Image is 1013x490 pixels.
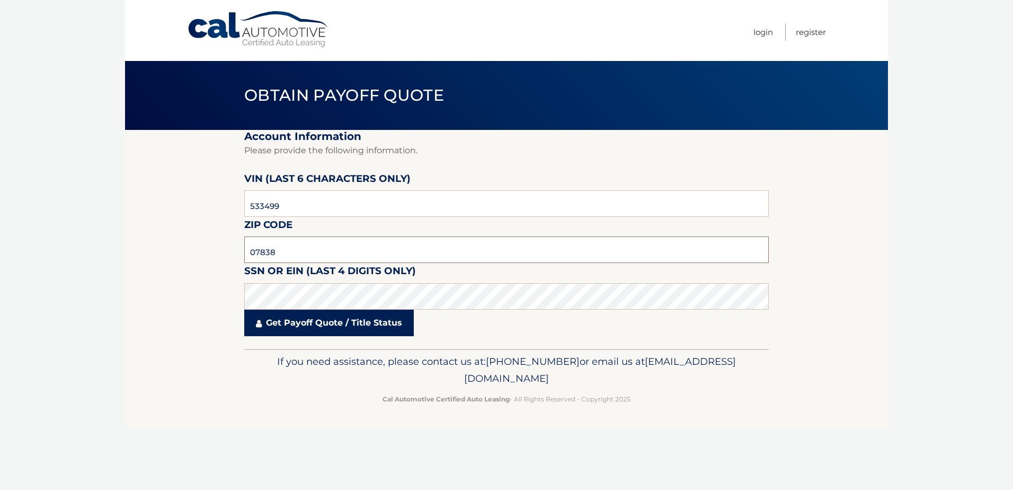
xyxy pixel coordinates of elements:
a: Cal Automotive [187,11,330,48]
p: - All Rights Reserved - Copyright 2025 [251,393,762,405]
a: Register [796,23,826,41]
a: Get Payoff Quote / Title Status [244,310,414,336]
h2: Account Information [244,130,769,143]
label: Zip Code [244,217,292,237]
span: [PHONE_NUMBER] [486,355,580,367]
label: VIN (last 6 characters only) [244,171,411,190]
a: Login [753,23,773,41]
span: Obtain Payoff Quote [244,85,444,105]
label: SSN or EIN (last 4 digits only) [244,263,416,283]
p: If you need assistance, please contact us at: or email us at [251,353,762,387]
strong: Cal Automotive Certified Auto Leasing [383,395,510,403]
p: Please provide the following information. [244,143,769,158]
